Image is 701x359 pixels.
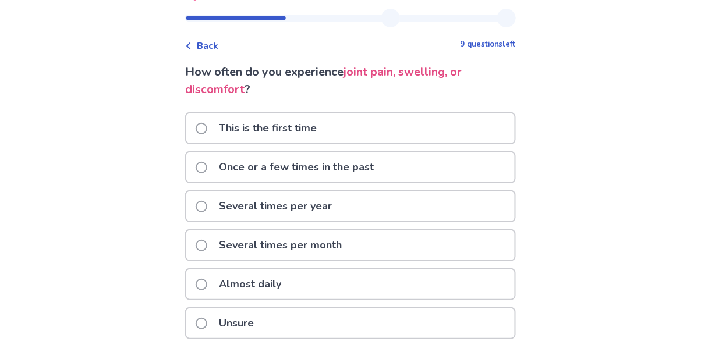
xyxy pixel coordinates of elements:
[212,191,339,221] p: Several times per year
[212,113,324,143] p: This is the first time
[197,39,218,53] span: Back
[460,39,516,51] p: 9 questions left
[212,152,381,182] p: Once or a few times in the past
[212,230,349,260] p: Several times per month
[212,308,261,338] p: Unsure
[185,63,516,98] p: How often do you experience ?
[212,269,288,299] p: Almost daily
